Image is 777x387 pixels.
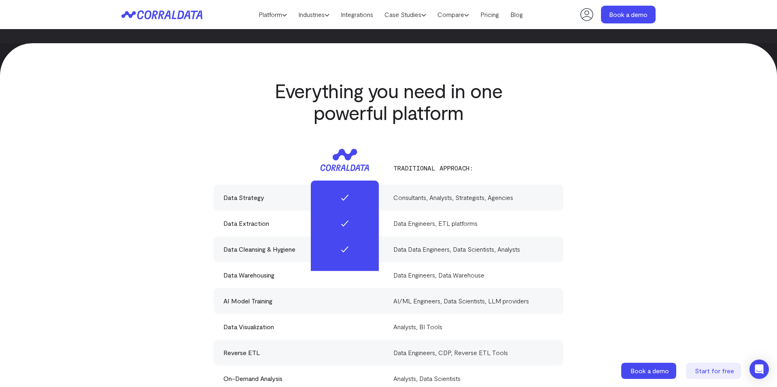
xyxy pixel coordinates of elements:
a: Industries [293,8,335,21]
div: Consultants, Analysts, Strategists, Agencies [393,193,554,202]
div: AI Model Training [223,296,384,306]
div: Data Extraction [223,219,384,228]
p: Traditional approach: [393,164,554,172]
a: Blog [505,8,529,21]
span: Start for free [695,367,734,374]
div: Data Engineers, Data Warehouse [393,270,554,280]
div: AI/ML Engineers, Data Scientists, LLM providers [393,296,554,306]
div: Data Data Engineers, Data Scientists, Analysts [393,244,554,254]
div: Analysts, Data Scientists [393,374,554,383]
a: Start for free [686,363,743,379]
div: Open Intercom Messenger [749,360,769,379]
a: Book a demo [601,6,656,23]
div: Data Engineers, CDP, Reverse ETL Tools [393,348,554,358]
span: Book a demo [631,367,669,374]
a: Pricing [475,8,505,21]
h2: Everything you need in one powerful platform [258,80,519,123]
div: Data Strategy [223,193,384,202]
div: Analysts, BI Tools [393,322,554,332]
a: Integrations [335,8,379,21]
div: Reverse ETL [223,348,384,358]
a: Compare [432,8,475,21]
div: On-Demand Analysis [223,374,384,383]
div: Data Visualization [223,322,384,332]
div: Data Engineers, ETL platforms [393,219,554,228]
div: Data Warehousing [223,270,384,280]
a: Book a demo [621,363,678,379]
a: Case Studies [379,8,432,21]
a: Platform [253,8,293,21]
div: Data Cleansing & Hygiene [223,244,384,254]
